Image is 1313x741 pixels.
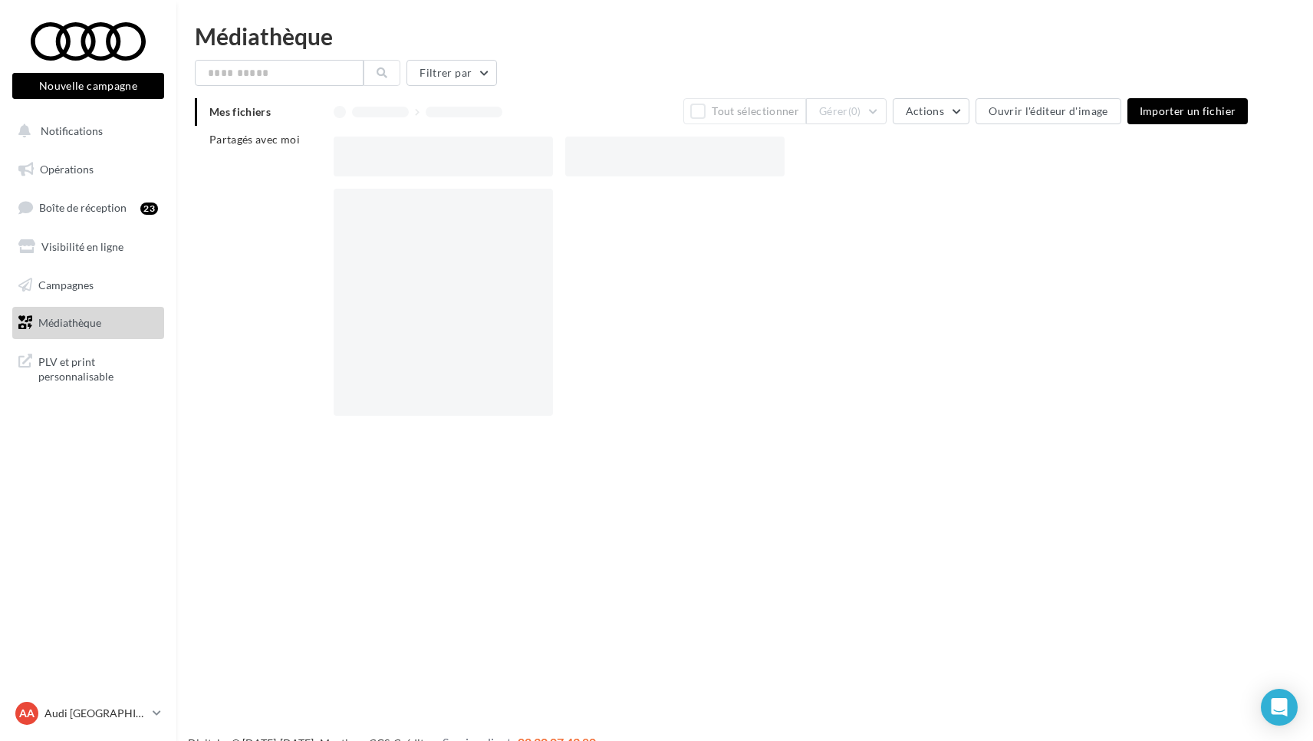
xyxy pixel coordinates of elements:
[893,98,969,124] button: Actions
[848,105,861,117] span: (0)
[9,191,167,224] a: Boîte de réception23
[12,699,164,728] a: AA Audi [GEOGRAPHIC_DATA]
[44,706,146,721] p: Audi [GEOGRAPHIC_DATA]
[209,133,300,146] span: Partagés avec moi
[976,98,1120,124] button: Ouvrir l'éditeur d'image
[38,278,94,291] span: Campagnes
[1140,104,1236,117] span: Importer un fichier
[9,115,161,147] button: Notifications
[41,240,123,253] span: Visibilité en ligne
[41,124,103,137] span: Notifications
[19,706,35,721] span: AA
[209,105,271,118] span: Mes fichiers
[683,98,806,124] button: Tout sélectionner
[38,316,101,329] span: Médiathèque
[906,104,944,117] span: Actions
[12,73,164,99] button: Nouvelle campagne
[806,98,887,124] button: Gérer(0)
[195,25,1295,48] div: Médiathèque
[39,201,127,214] span: Boîte de réception
[38,351,158,384] span: PLV et print personnalisable
[9,345,167,390] a: PLV et print personnalisable
[140,203,158,215] div: 23
[9,231,167,263] a: Visibilité en ligne
[9,307,167,339] a: Médiathèque
[1261,689,1298,726] div: Open Intercom Messenger
[40,163,94,176] span: Opérations
[1127,98,1249,124] button: Importer un fichier
[406,60,497,86] button: Filtrer par
[9,269,167,301] a: Campagnes
[9,153,167,186] a: Opérations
